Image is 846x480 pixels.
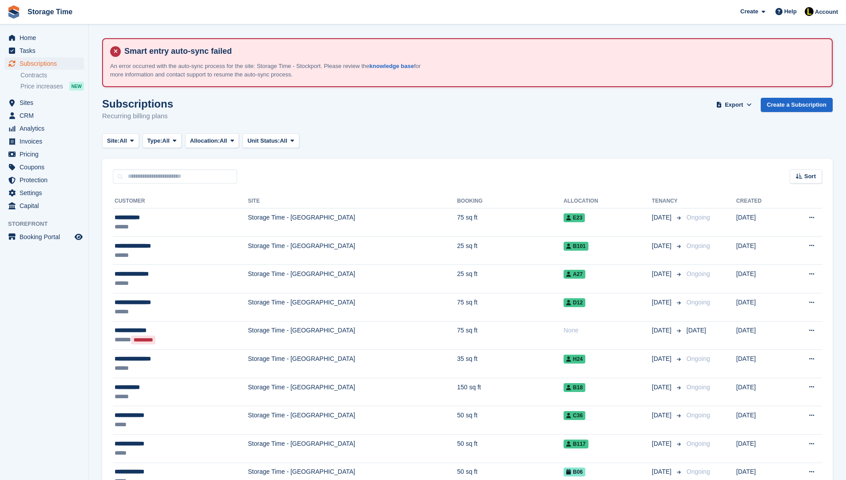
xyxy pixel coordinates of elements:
[652,194,683,208] th: Tenancy
[4,200,84,212] a: menu
[4,32,84,44] a: menu
[457,293,564,321] td: 75 sq ft
[73,232,84,242] a: Preview store
[652,354,673,364] span: [DATE]
[248,293,457,321] td: Storage Time - [GEOGRAPHIC_DATA]
[457,434,564,463] td: 50 sq ft
[20,231,73,243] span: Booking Portal
[247,136,280,145] span: Unit Status:
[687,270,710,277] span: Ongoing
[190,136,220,145] span: Allocation:
[24,4,76,19] a: Storage Time
[457,265,564,293] td: 25 sq ft
[110,62,421,79] p: An error occurred with the auto-sync process for the site: Storage Time - Stockport. Please revie...
[20,57,73,70] span: Subscriptions
[147,136,163,145] span: Type:
[20,81,84,91] a: Price increases NEW
[805,7,814,16] img: Laaibah Sarwar
[736,406,786,435] td: [DATE]
[687,355,710,362] span: Ongoing
[736,350,786,378] td: [DATE]
[369,63,414,69] a: knowledge base
[652,213,673,222] span: [DATE]
[69,82,84,91] div: NEW
[242,133,299,148] button: Unit Status: All
[20,82,63,91] span: Price increases
[248,194,457,208] th: Site
[564,270,585,279] span: A27
[248,265,457,293] td: Storage Time - [GEOGRAPHIC_DATA]
[20,187,73,199] span: Settings
[804,172,816,181] span: Sort
[736,321,786,350] td: [DATE]
[564,213,585,222] span: E23
[687,214,710,221] span: Ongoing
[457,321,564,350] td: 75 sq ft
[4,135,84,148] a: menu
[687,412,710,419] span: Ongoing
[457,406,564,435] td: 50 sq ft
[4,161,84,173] a: menu
[113,194,248,208] th: Customer
[725,100,743,109] span: Export
[119,136,127,145] span: All
[652,269,673,279] span: [DATE]
[564,383,585,392] span: B18
[20,96,73,109] span: Sites
[4,96,84,109] a: menu
[20,32,73,44] span: Home
[652,467,673,476] span: [DATE]
[564,468,585,476] span: B06
[248,321,457,350] td: Storage Time - [GEOGRAPHIC_DATA]
[102,111,173,121] p: Recurring billing plans
[20,44,73,57] span: Tasks
[457,236,564,265] td: 25 sq ft
[564,411,585,420] span: C36
[740,7,758,16] span: Create
[280,136,287,145] span: All
[20,174,73,186] span: Protection
[457,208,564,237] td: 75 sq ft
[815,8,838,16] span: Account
[4,44,84,57] a: menu
[121,46,825,56] h4: Smart entry auto-sync failed
[20,122,73,135] span: Analytics
[185,133,239,148] button: Allocation: All
[248,434,457,463] td: Storage Time - [GEOGRAPHIC_DATA]
[736,434,786,463] td: [DATE]
[143,133,182,148] button: Type: All
[8,220,88,228] span: Storefront
[736,265,786,293] td: [DATE]
[715,98,754,112] button: Export
[248,350,457,378] td: Storage Time - [GEOGRAPHIC_DATA]
[107,136,119,145] span: Site:
[248,208,457,237] td: Storage Time - [GEOGRAPHIC_DATA]
[4,174,84,186] a: menu
[102,98,173,110] h1: Subscriptions
[457,378,564,406] td: 150 sq ft
[248,236,457,265] td: Storage Time - [GEOGRAPHIC_DATA]
[687,327,706,334] span: [DATE]
[687,468,710,475] span: Ongoing
[784,7,797,16] span: Help
[564,194,652,208] th: Allocation
[652,383,673,392] span: [DATE]
[761,98,833,112] a: Create a Subscription
[687,440,710,447] span: Ongoing
[20,200,73,212] span: Capital
[564,355,585,364] span: H24
[736,194,786,208] th: Created
[20,148,73,160] span: Pricing
[564,298,585,307] span: D12
[687,299,710,306] span: Ongoing
[564,326,652,335] div: None
[4,57,84,70] a: menu
[736,236,786,265] td: [DATE]
[4,231,84,243] a: menu
[736,208,786,237] td: [DATE]
[564,440,588,448] span: B117
[564,242,588,251] span: B101
[687,242,710,249] span: Ongoing
[687,384,710,391] span: Ongoing
[652,411,673,420] span: [DATE]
